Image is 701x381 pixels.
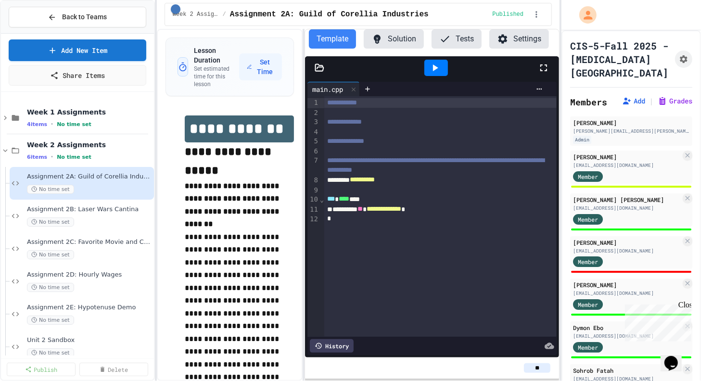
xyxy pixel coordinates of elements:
span: 6 items [27,154,47,160]
button: Template [309,29,356,49]
div: 3 [307,117,319,127]
div: [EMAIL_ADDRESS][DOMAIN_NAME] [573,162,681,169]
div: 7 [307,156,319,176]
span: Week 2 Assignments [173,11,219,18]
h1: CIS-5-Fall 2025 - [MEDICAL_DATA][GEOGRAPHIC_DATA] [570,39,671,79]
button: Solution [364,29,424,49]
div: 9 [307,186,319,195]
div: History [310,339,354,353]
span: Assignment 2C: Favorite Movie and Character [27,238,152,246]
span: | [649,95,654,107]
span: Assignment 2D: Hourly Wages [27,271,152,279]
span: • [51,153,53,161]
div: 12 [307,215,319,224]
div: [EMAIL_ADDRESS][DOMAIN_NAME] [573,204,681,212]
span: No time set [57,121,91,127]
div: [PERSON_NAME] [573,280,681,289]
div: [PERSON_NAME] [573,238,681,247]
div: 8 [307,176,319,186]
span: No time set [27,250,74,259]
span: Week 2 Assignments [27,140,152,149]
button: Grades [658,96,692,106]
span: 4 items [27,121,47,127]
div: [PERSON_NAME][EMAIL_ADDRESS][PERSON_NAME][DOMAIN_NAME] [573,127,689,135]
h2: Members [570,95,607,109]
a: Share Items [9,65,146,86]
button: Back to Teams [9,7,146,27]
div: Dymon Ebo [573,323,681,332]
span: Assignment 2E: Hypotenuse Demo [27,304,152,312]
h3: Lesson Duration [194,46,239,65]
span: Member [578,300,598,309]
button: Tests [432,29,482,49]
span: No time set [27,185,74,194]
span: Fold line [319,196,324,203]
div: Content is published and visible to students [492,11,527,18]
div: Chat with us now!Close [4,4,66,61]
div: main.cpp [307,82,360,96]
span: Unit 2 Sandbox [27,336,152,344]
div: [PERSON_NAME] [PERSON_NAME] [573,195,681,204]
div: Sohrob Fatah [573,366,681,375]
span: Member [578,343,598,352]
div: 11 [307,205,319,215]
span: No time set [57,154,91,160]
a: Delete [79,363,148,376]
div: 6 [307,147,319,156]
a: Publish [7,363,76,376]
a: Add New Item [9,39,146,61]
iframe: chat widget [661,343,691,371]
button: Set Time [239,53,282,80]
span: Member [578,215,598,224]
div: 10 [307,195,319,205]
button: Assignment Settings [675,51,692,68]
div: 2 [307,108,319,118]
span: • [51,120,53,128]
span: No time set [27,316,74,325]
div: main.cpp [307,84,348,94]
span: Week 1 Assignments [27,108,152,116]
span: Assignment 2A: Guild of Corellia Industries [230,9,429,20]
p: Set estimated time for this lesson [194,65,239,88]
div: [EMAIL_ADDRESS][DOMAIN_NAME] [573,290,681,297]
span: / [223,11,226,18]
div: [PERSON_NAME] [573,152,681,161]
span: No time set [27,217,74,227]
span: Member [578,172,598,181]
iframe: chat widget [621,301,691,342]
div: [PERSON_NAME] [573,118,689,127]
span: Published [492,11,523,18]
button: Add [622,96,645,106]
span: Assignment 2B: Laser Wars Cantina [27,205,152,214]
div: 1 [307,98,319,108]
span: No time set [27,283,74,292]
span: Member [578,257,598,266]
div: Admin [573,136,591,144]
span: No time set [27,348,74,357]
div: [EMAIL_ADDRESS][DOMAIN_NAME] [573,332,681,340]
button: Settings [489,29,549,49]
span: Back to Teams [62,12,107,22]
div: My Account [569,4,599,26]
div: 5 [307,137,319,147]
div: 4 [307,127,319,137]
div: [EMAIL_ADDRESS][DOMAIN_NAME] [573,247,681,254]
span: Assignment 2A: Guild of Corellia Industries [27,173,152,181]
